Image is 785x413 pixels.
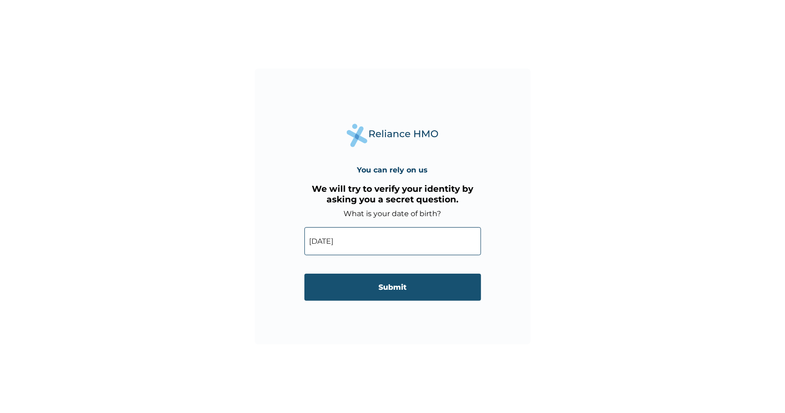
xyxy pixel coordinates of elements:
h3: We will try to verify your identity by asking you a secret question. [304,184,481,205]
input: DD-MM-YYYY [304,227,481,255]
label: What is your date of birth? [344,209,441,218]
input: Submit [304,274,481,301]
h4: You can rely on us [357,166,428,174]
img: Reliance Health's Logo [347,124,439,147]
